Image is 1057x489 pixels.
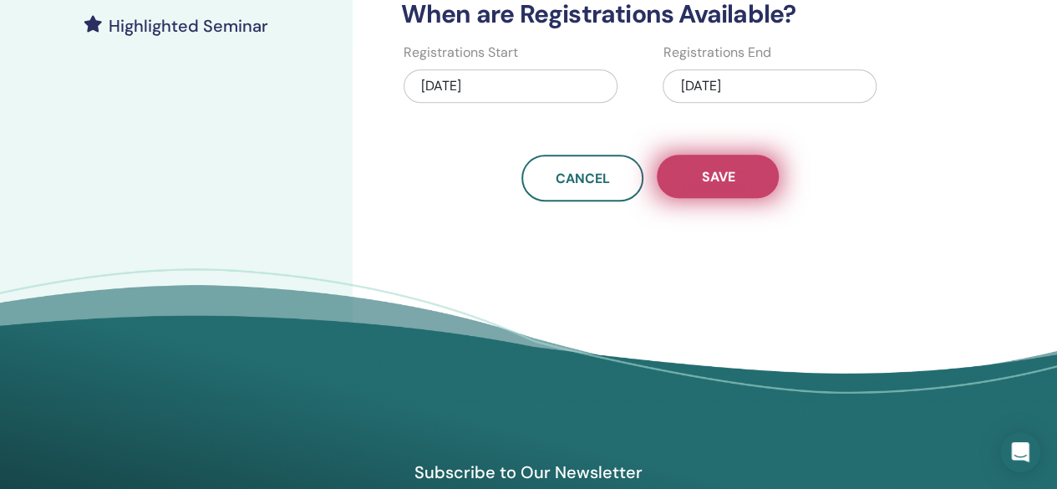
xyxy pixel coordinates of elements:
label: Registrations End [663,43,770,63]
span: Cancel [556,170,610,187]
h4: Highlighted Seminar [109,16,268,36]
span: Save [701,168,734,186]
div: [DATE] [663,69,877,103]
label: Registrations Start [404,43,518,63]
button: Save [657,155,779,198]
div: Open Intercom Messenger [1000,432,1040,472]
h4: Subscribe to Our Newsletter [336,461,722,483]
div: [DATE] [404,69,617,103]
a: Cancel [521,155,643,201]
